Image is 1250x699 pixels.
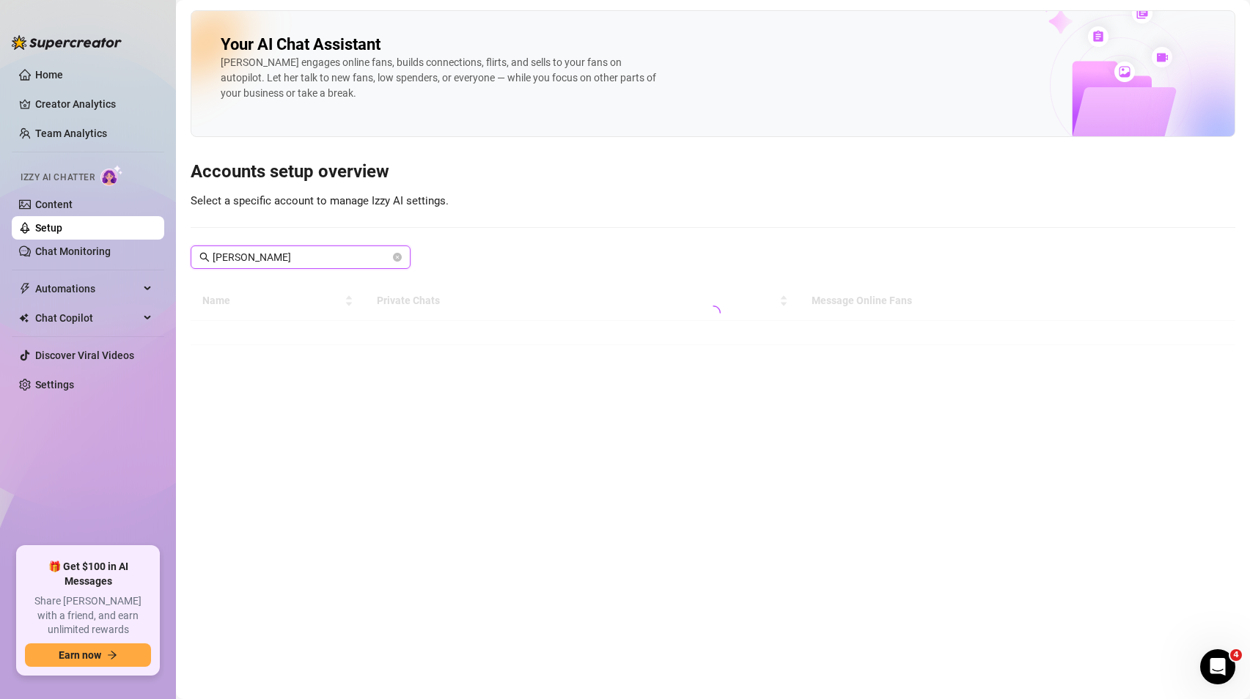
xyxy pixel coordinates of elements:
a: Team Analytics [35,127,107,139]
img: logo-BBDzfeDw.svg [12,35,122,50]
img: Chat Copilot [19,313,29,323]
div: [PERSON_NAME] engages online fans, builds connections, flirts, and sells to your fans on autopilo... [221,55,661,101]
span: thunderbolt [19,283,31,295]
span: Chat Copilot [35,306,139,330]
span: Izzy AI Chatter [21,171,95,185]
a: Content [35,199,73,210]
button: Earn nowarrow-right [25,643,151,667]
span: Share [PERSON_NAME] with a friend, and earn unlimited rewards [25,594,151,637]
span: 4 [1230,649,1242,661]
a: Discover Viral Videos [35,349,134,361]
iframe: Intercom live chat [1200,649,1235,684]
img: AI Chatter [100,165,123,186]
a: Creator Analytics [35,92,152,116]
h3: Accounts setup overview [191,160,1235,184]
span: loading [706,306,721,320]
span: Select a specific account to manage Izzy AI settings. [191,194,449,207]
h2: Your AI Chat Assistant [221,34,380,55]
input: Search account [213,249,390,265]
span: Automations [35,277,139,300]
a: Chat Monitoring [35,245,111,257]
span: search [199,252,210,262]
a: Setup [35,222,62,234]
button: close-circle [393,253,402,262]
span: arrow-right [107,650,117,660]
span: 🎁 Get $100 in AI Messages [25,560,151,588]
span: Earn now [59,649,101,661]
a: Home [35,69,63,81]
a: Settings [35,379,74,391]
